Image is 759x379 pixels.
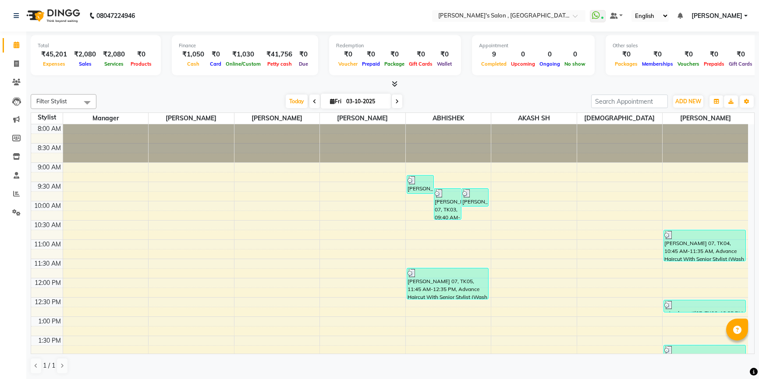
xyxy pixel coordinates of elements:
[673,95,703,108] button: ADD NEW
[71,49,99,60] div: ₹2,080
[297,61,310,67] span: Due
[208,61,223,67] span: Card
[407,61,435,67] span: Gift Cards
[77,61,94,67] span: Sales
[336,49,360,60] div: ₹0
[382,61,407,67] span: Package
[537,61,562,67] span: Ongoing
[435,61,454,67] span: Wallet
[22,4,82,28] img: logo
[664,345,745,363] div: Walk IN, TK07, 01:45 PM-02:15 PM, [PERSON_NAME] SHAPE AND STYLING (200)
[223,61,263,67] span: Online/Custom
[320,113,405,124] span: [PERSON_NAME]
[675,98,701,105] span: ADD NEW
[286,95,308,108] span: Today
[692,11,742,21] span: [PERSON_NAME]
[479,42,588,49] div: Appointment
[43,361,55,370] span: 1 / 1
[407,49,435,60] div: ₹0
[479,49,509,60] div: 9
[537,49,562,60] div: 0
[32,201,63,211] div: 10:00 AM
[96,4,135,28] b: 08047224946
[36,124,63,133] div: 8:00 AM
[33,278,63,288] div: 12:00 PM
[36,317,63,326] div: 1:00 PM
[128,49,154,60] div: ₹0
[509,49,537,60] div: 0
[613,49,640,60] div: ₹0
[613,42,755,49] div: Other sales
[32,259,63,268] div: 11:30 AM
[663,113,748,124] span: [PERSON_NAME]
[38,42,154,49] div: Total
[179,49,208,60] div: ₹1,050
[36,336,63,345] div: 1:30 PM
[435,49,454,60] div: ₹0
[562,49,588,60] div: 0
[265,61,294,67] span: Petty cash
[577,113,663,124] span: [DEMOGRAPHIC_DATA]
[128,61,154,67] span: Products
[727,61,755,67] span: Gift Cards
[664,300,745,312] div: rajendra patil07, TK06, 12:35 PM-12:55 PM, CLEAN SHAVE (150)
[36,163,63,172] div: 9:00 AM
[360,49,382,60] div: ₹0
[613,61,640,67] span: Packages
[434,189,461,219] div: [PERSON_NAME] 07, TK03, 09:40 AM-10:30 AM, Advance Haircut With Senior Stylist (Wash + blowdry+ST...
[149,113,234,124] span: [PERSON_NAME]
[336,61,360,67] span: Voucher
[407,175,434,193] div: [PERSON_NAME] 07, TK01, 09:20 AM-09:50 AM, [PERSON_NAME] SHAPE AND STYLING (200)
[360,61,382,67] span: Prepaid
[406,113,491,124] span: ABHISHEK
[336,42,454,49] div: Redemption
[296,49,311,60] div: ₹0
[208,49,223,60] div: ₹0
[102,61,126,67] span: Services
[722,344,750,370] iframe: chat widget
[479,61,509,67] span: Completed
[509,61,537,67] span: Upcoming
[36,144,63,153] div: 8:30 AM
[41,61,67,67] span: Expenses
[675,49,702,60] div: ₹0
[562,61,588,67] span: No show
[640,61,675,67] span: Memberships
[263,49,296,60] div: ₹41,756
[38,49,71,60] div: ₹45,201
[99,49,128,60] div: ₹2,080
[33,298,63,307] div: 12:30 PM
[36,98,67,105] span: Filter Stylist
[32,221,63,230] div: 10:30 AM
[664,230,745,261] div: [PERSON_NAME] 07, TK04, 10:45 AM-11:35 AM, Advance Haircut With Senior Stylist (Wash + blowdry+ST...
[407,268,489,299] div: [PERSON_NAME] 07, TK05, 11:45 AM-12:35 PM, Advance Haircut With Senior Stylist (Wash + blowdry+ST...
[591,95,668,108] input: Search Appointment
[31,113,63,122] div: Stylist
[462,189,489,206] div: [PERSON_NAME] 07, TK02, 09:40 AM-10:10 AM, [PERSON_NAME] SHAPE AND STYLING (200)
[179,42,311,49] div: Finance
[382,49,407,60] div: ₹0
[491,113,577,124] span: AKASH SH
[344,95,387,108] input: 2025-10-03
[234,113,320,124] span: [PERSON_NAME]
[32,240,63,249] div: 11:00 AM
[36,182,63,191] div: 9:30 AM
[63,113,149,124] span: Manager
[223,49,263,60] div: ₹1,030
[727,49,755,60] div: ₹0
[702,49,727,60] div: ₹0
[640,49,675,60] div: ₹0
[702,61,727,67] span: Prepaids
[675,61,702,67] span: Vouchers
[328,98,344,105] span: Fri
[185,61,202,67] span: Cash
